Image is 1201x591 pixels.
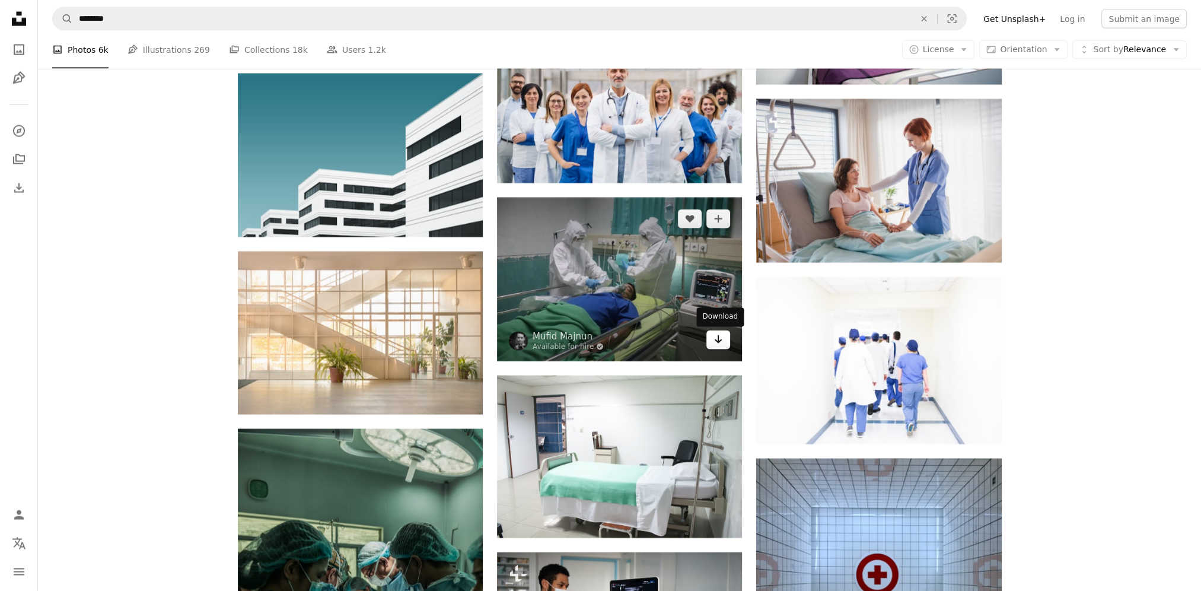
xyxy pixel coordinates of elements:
span: 1.2k [368,43,386,56]
a: A group of doctors standing in hospital corridor on medical conference, looking at camera. [497,96,742,107]
a: Home — Unsplash [7,7,31,33]
a: gray gatch bed in hospital [497,451,742,462]
a: Illustrations 269 [128,31,210,69]
span: License [923,45,954,54]
button: Like [678,209,702,228]
a: Friendly female doctor examining patient in bed in hospital. [756,176,1001,186]
img: Friendly female doctor examining patient in bed in hospital. [756,99,1001,262]
a: Log in / Sign up [7,503,31,527]
a: Illustrations [7,66,31,90]
a: white concrete building illustration [238,150,483,160]
button: Submit an image [1101,9,1187,28]
a: Collections [7,148,31,171]
a: Users 1.2k [327,31,386,69]
span: Sort by [1093,45,1123,54]
button: Sort byRelevance [1072,40,1187,59]
img: man in white medical scrub lying on hospital bed [497,198,742,361]
img: gray gatch bed in hospital [497,376,742,538]
button: Search Unsplash [53,8,73,30]
img: group of doctors walking on hospital hallway [756,277,1001,445]
img: A group of doctors standing in hospital corridor on medical conference, looking at camera. [497,20,742,183]
a: Get Unsplash+ [976,9,1053,28]
a: Explore [7,119,31,143]
span: Orientation [1000,45,1047,54]
span: 269 [194,43,210,56]
a: Download [706,331,730,349]
a: Photos [7,38,31,62]
a: Mufid Majnun [533,331,604,342]
span: 18k [292,43,308,56]
button: Menu [7,560,31,584]
a: Download History [7,176,31,200]
a: man in white medical scrub lying on hospital bed [497,274,742,285]
button: Orientation [979,40,1068,59]
img: white concrete building illustration [238,74,483,237]
div: Download [696,308,744,327]
span: Relevance [1093,44,1166,56]
a: green potted plant on brown wooden floor [238,328,483,338]
button: Add to Collection [706,209,730,228]
form: Find visuals sitewide [52,7,967,31]
a: Available for hire [533,342,604,352]
button: Language [7,532,31,555]
a: Collections 18k [229,31,308,69]
img: green potted plant on brown wooden floor [238,252,483,415]
button: Clear [911,8,937,30]
a: group of doctors walking on hospital hallway [756,355,1001,366]
button: Visual search [938,8,966,30]
a: Log in [1053,9,1092,28]
a: red and white no smoking sign on gray tiled floor [756,576,1001,587]
button: License [902,40,975,59]
img: Go to Mufid Majnun's profile [509,332,528,351]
